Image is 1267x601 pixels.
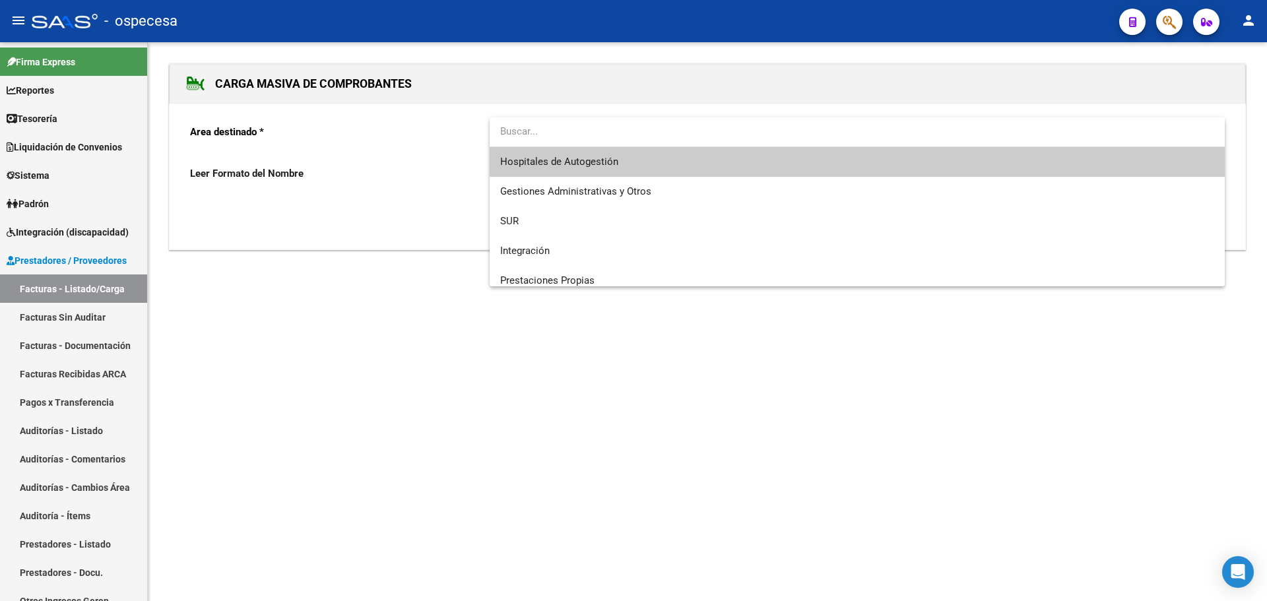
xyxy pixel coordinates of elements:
span: Prestaciones Propias [500,274,595,286]
span: Hospitales de Autogestión [500,156,618,168]
div: Open Intercom Messenger [1222,556,1254,588]
span: Gestiones Administrativas y Otros [500,185,651,197]
span: Integración [500,245,550,257]
span: SUR [500,215,519,227]
input: dropdown search [490,116,1225,146]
